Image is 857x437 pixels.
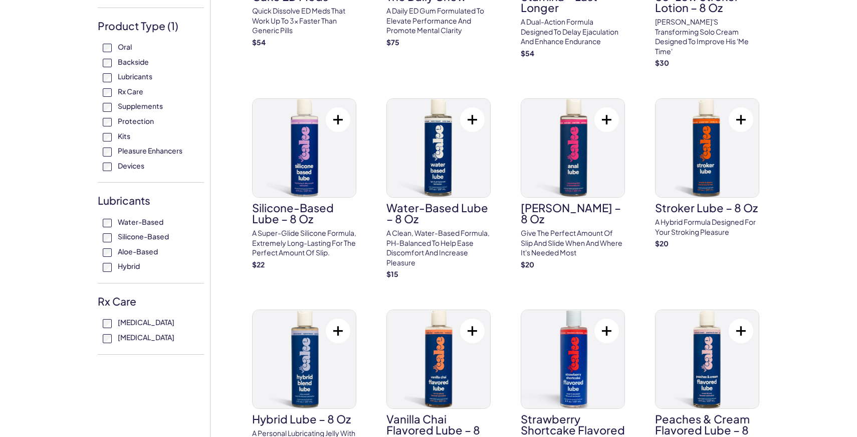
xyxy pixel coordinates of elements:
img: Anal Lube – 8 oz [521,99,624,197]
a: Stroker Lube – 8 ozStroker Lube – 8 ozA hybrid formula designed for your stroking pleasure$20 [655,98,759,249]
span: Oral [118,40,132,53]
span: Rx Care [118,85,143,98]
input: [MEDICAL_DATA] [103,319,112,328]
input: Silicone-Based [103,233,112,242]
img: Vanilla Chai Flavored Lube – 8 oz [387,310,490,408]
span: Kits [118,129,130,142]
span: Lubricants [118,70,152,83]
p: A super-glide silicone formula, extremely long-lasting for the perfect amount of slip. [252,228,356,258]
img: Hybrid Lube – 8 oz [253,310,356,408]
p: Quick dissolve ED Meds that work up to 3x faster than generic pills [252,6,356,36]
strong: $ 75 [386,38,399,47]
a: Water-Based Lube – 8 ozWater-Based Lube – 8 ozA clean, water-based formula, pH-balanced to help e... [386,98,491,279]
span: Supplements [118,99,163,112]
strong: $ 15 [386,269,398,278]
h3: Water-Based Lube – 8 oz [386,202,491,224]
span: [MEDICAL_DATA] [118,331,174,344]
input: Lubricants [103,73,112,82]
span: Backside [118,55,149,68]
h3: Silicone-Based Lube – 8 oz [252,202,356,224]
input: Pleasure Enhancers [103,148,112,157]
p: A hybrid formula designed for your stroking pleasure [655,217,759,237]
input: Water-Based [103,219,112,228]
img: Peaches & Cream Flavored Lube – 8 oz [656,310,759,408]
p: A Daily ED Gum Formulated To Elevate Performance And Promote Mental Clarity [386,6,491,36]
input: Oral [103,44,112,53]
input: Hybrid [103,263,112,272]
span: Water-Based [118,215,163,228]
span: Pleasure Enhancers [118,144,182,157]
strong: $ 30 [655,58,669,67]
input: Devices [103,163,112,172]
p: A clean, water-based formula, pH-balanced to help ease discomfort and increase pleasure [386,228,491,267]
img: Silicone-Based Lube – 8 oz [253,99,356,197]
input: Rx Care [103,88,112,97]
h3: Stroker Lube – 8 oz [655,202,759,213]
h3: [PERSON_NAME] – 8 oz [521,202,625,224]
span: [MEDICAL_DATA] [118,316,174,329]
strong: $ 20 [655,239,669,248]
input: Protection [103,118,112,127]
span: Aloe-Based [118,245,158,258]
span: Devices [118,159,144,172]
img: Strawberry Shortcake Flavored Lube – 8 oz [521,310,624,408]
input: [MEDICAL_DATA] [103,334,112,343]
input: Kits [103,133,112,142]
input: Supplements [103,103,112,112]
p: Give the perfect amount of slip and slide when and where it's needed most [521,228,625,258]
strong: $ 20 [521,260,534,269]
strong: $ 22 [252,260,265,269]
a: Silicone-Based Lube – 8 ozSilicone-Based Lube – 8 ozA super-glide silicone formula, extremely lon... [252,98,356,269]
h3: Hybrid Lube – 8 oz [252,413,356,424]
p: [PERSON_NAME]'s transforming solo cream designed to improve his 'me time' [655,17,759,56]
img: Stroker Lube – 8 oz [656,99,759,197]
img: Water-Based Lube – 8 oz [387,99,490,197]
input: Backside [103,59,112,68]
a: Anal Lube – 8 oz[PERSON_NAME] – 8 ozGive the perfect amount of slip and slide when and where it's... [521,98,625,269]
span: Hybrid [118,259,140,272]
span: Silicone-Based [118,230,169,243]
input: Aloe-Based [103,248,112,257]
strong: $ 54 [521,49,534,58]
p: A dual-action formula designed to delay ejaculation and enhance endurance [521,17,625,47]
strong: $ 54 [252,38,266,47]
span: Protection [118,114,154,127]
